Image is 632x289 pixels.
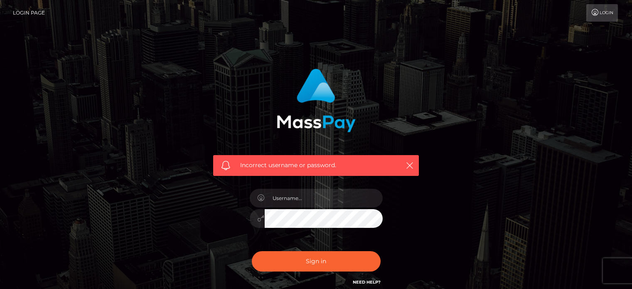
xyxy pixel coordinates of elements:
a: Login [586,4,618,22]
a: Need Help? [353,279,381,285]
a: Login Page [13,4,45,22]
span: Incorrect username or password. [240,161,392,170]
input: Username... [265,189,383,207]
img: MassPay Login [277,69,356,132]
button: Sign in [252,251,381,272]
